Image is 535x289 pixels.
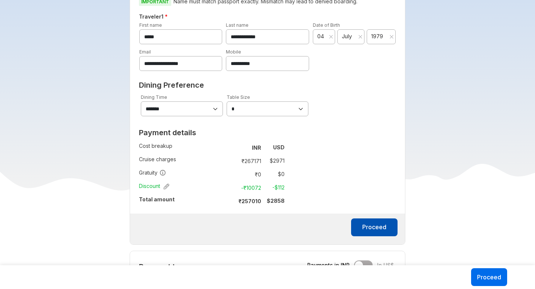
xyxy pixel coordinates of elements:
svg: close [358,35,363,39]
span: Gratuity [139,169,166,176]
strong: $ 2858 [267,198,285,204]
td: ₹ 0 [233,169,264,179]
td: -₹ 10072 [233,182,264,193]
span: 04 [317,33,327,40]
td: : [230,141,233,154]
label: Date of Birth [313,22,340,28]
label: Last name [226,22,249,28]
span: In US$ [377,262,394,269]
label: Table Size [227,94,250,100]
span: 1979 [371,33,387,40]
svg: close [329,35,333,39]
strong: ₹ 257010 [239,198,261,204]
h5: Traveler 1 [137,12,398,21]
td: $ 2971 [264,156,285,166]
td: Cost breakup [139,141,230,154]
td: -$ 112 [264,182,285,193]
svg: close [389,35,394,39]
td: Cruise charges [139,154,230,168]
button: Clear [329,33,333,40]
h2: Payment terms [139,262,285,271]
label: Dining Time [141,94,167,100]
td: : [230,181,233,194]
td: ₹ 267171 [233,156,264,166]
label: First name [139,22,162,28]
span: Payments in INR [307,262,350,269]
td: : [230,154,233,168]
button: Proceed [351,218,398,236]
button: Proceed [471,268,507,286]
strong: Total amount [139,196,175,202]
h2: Dining Preference [139,81,396,90]
span: Discount [139,182,169,190]
label: Email [139,49,151,55]
span: July [342,33,356,40]
h2: Payment details [139,128,285,137]
strong: INR [252,144,261,151]
button: Clear [389,33,394,40]
label: Mobile [226,49,241,55]
strong: USD [273,144,285,150]
td: : [230,168,233,181]
td: $ 0 [264,169,285,179]
td: : [230,194,233,208]
button: Clear [358,33,363,40]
